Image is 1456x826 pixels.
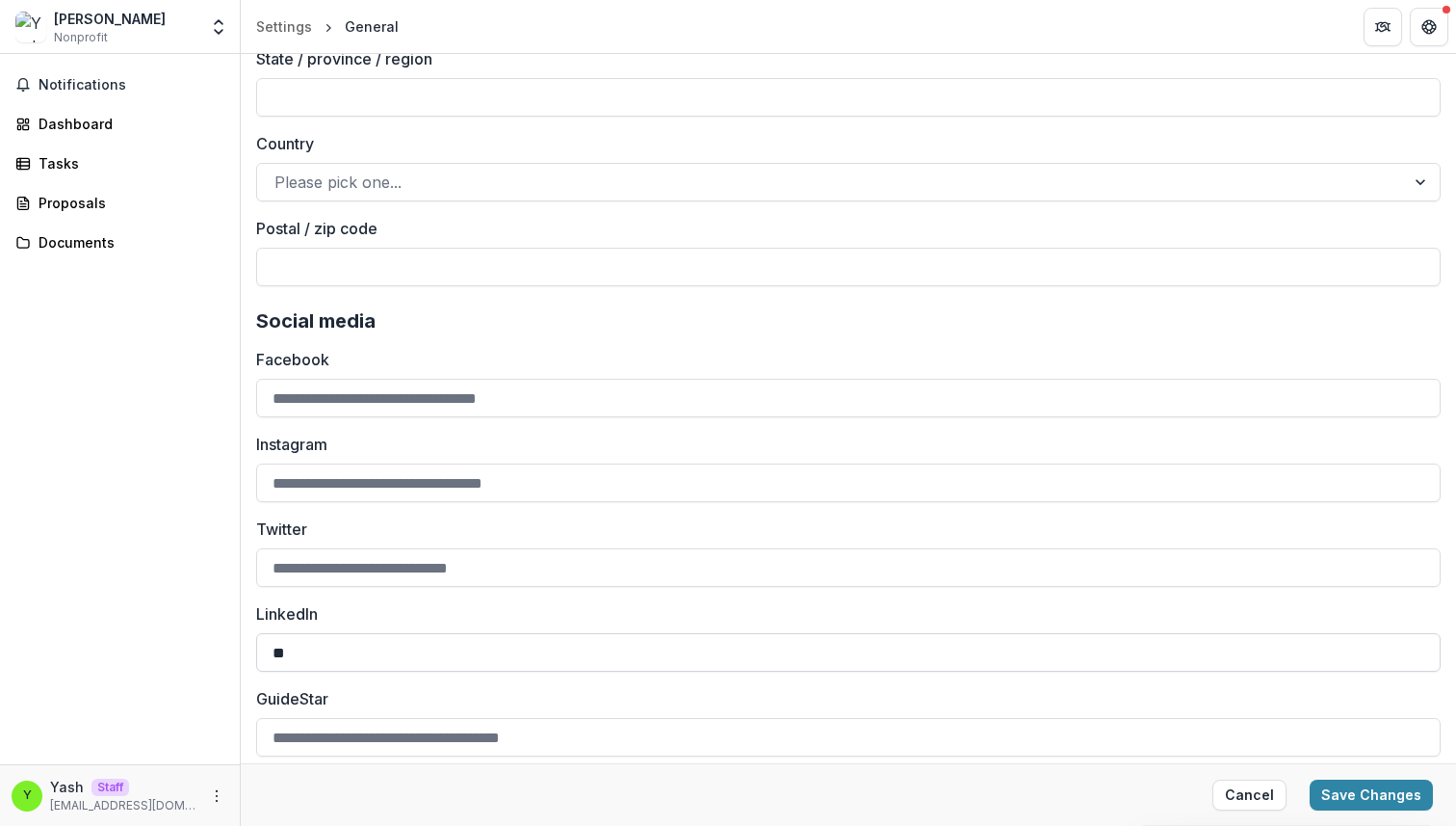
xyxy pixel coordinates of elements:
[256,602,1429,626] label: LinkedIn
[1212,780,1287,811] button: Cancel
[1410,8,1448,46] button: Get Help
[39,77,224,93] span: Notifications
[91,779,129,796] p: Staff
[1310,780,1433,811] button: Save Changes
[256,687,1429,710] label: GuideStar
[256,16,312,37] div: Settings
[205,8,232,46] button: Open entity switcher
[54,29,108,46] span: Nonprofit
[248,13,406,40] nav: breadcrumb
[256,348,1429,371] label: Facebook
[15,12,46,42] img: Yash Verma
[256,433,1429,456] label: Instagram
[39,232,217,253] div: Documents
[205,785,228,808] button: More
[248,13,320,40] a: Settings
[50,797,197,814] p: [EMAIL_ADDRESS][DOMAIN_NAME]
[8,108,232,140] a: Dashboard
[256,309,1441,333] h2: Social media
[39,153,217,173] div: Tasks
[39,193,217,213] div: Proposals
[256,217,1429,240] label: Postal / zip code
[50,777,84,797] p: Yash
[54,9,166,29] div: [PERSON_NAME]
[345,16,399,37] div: General
[23,789,32,802] div: Yash
[8,187,232,219] a: Proposals
[8,147,232,179] a: Tasks
[8,226,232,258] a: Documents
[39,114,217,134] div: Dashboard
[256,132,1429,155] label: Country
[1364,8,1402,46] button: Partners
[8,69,232,100] button: Notifications
[256,47,1429,70] label: State / province / region
[256,518,1429,541] label: Twitter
